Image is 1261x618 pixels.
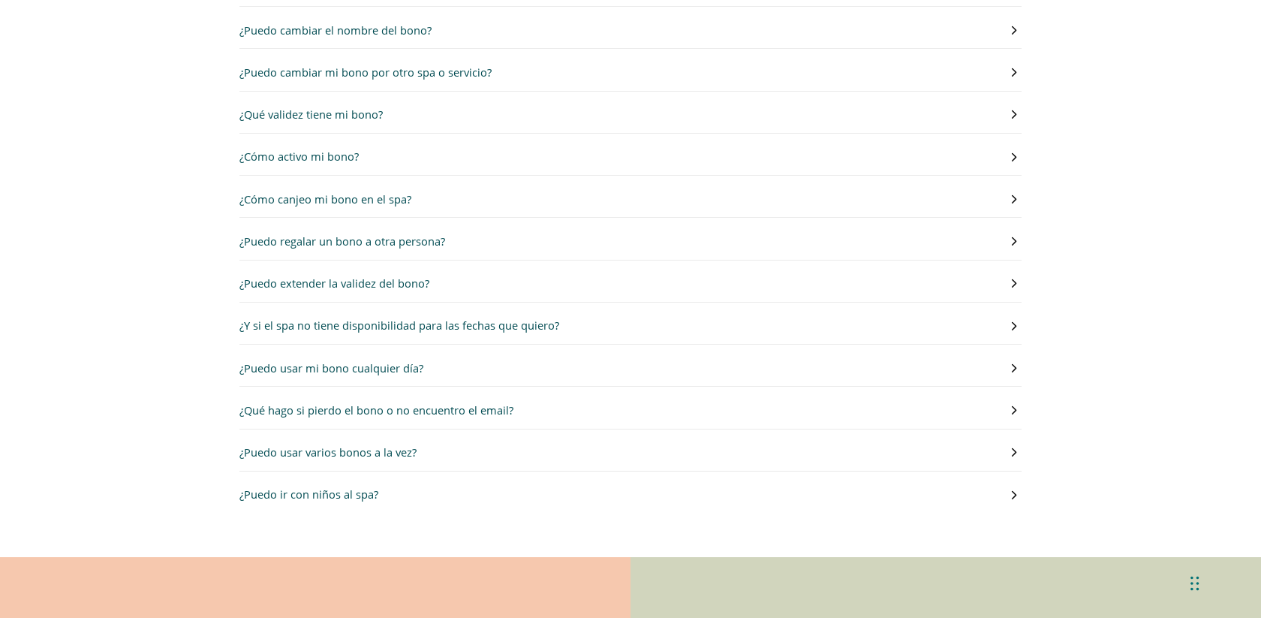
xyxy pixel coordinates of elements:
h3: ¿Puedo ir con niños al spa? [239,486,378,503]
button: ¿Cómo canjeo mi bono en el spa? [239,191,1022,208]
h3: ¿Qué validez tiene mi bono? [239,106,383,123]
h3: ¿Puedo extender la validez del bono? [239,275,429,292]
div: Widget de chat [1186,546,1261,618]
h3: ¿Puedo cambiar mi bono por otro spa o servicio? [239,64,492,81]
button: ¿Puedo cambiar mi bono por otro spa o servicio? [239,64,1022,81]
h3: ¿Puedo cambiar el nombre del bono? [239,22,432,39]
button: ¿Puedo usar varios bonos a la vez? [239,444,1022,461]
button: ¿Qué validez tiene mi bono? [239,106,1022,123]
h3: ¿Cómo canjeo mi bono en el spa? [239,191,411,208]
button: ¿Puedo usar mi bono cualquier día? [239,360,1022,377]
button: ¿Puedo ir con niños al spa? [239,486,1022,503]
h3: ¿Puedo usar mi bono cualquier día? [239,360,423,377]
h3: ¿Y si el spa no tiene disponibilidad para las fechas que quiero? [239,317,559,334]
h3: ¿Cómo activo mi bono? [239,148,359,165]
h3: ¿Puedo usar varios bonos a la vez? [239,444,417,461]
button: ¿Puedo extender la validez del bono? [239,275,1022,292]
button: ¿Y si el spa no tiene disponibilidad para las fechas que quiero? [239,317,1022,334]
iframe: Chat Widget [1186,546,1261,618]
div: Arrastrar [1190,561,1199,606]
h3: ¿Qué hago si pierdo el bono o no encuentro el email? [239,402,513,419]
button: ¿Qué hago si pierdo el bono o no encuentro el email? [239,402,1022,419]
h3: ¿Puedo regalar un bono a otra persona? [239,233,445,250]
button: ¿Puedo cambiar el nombre del bono? [239,22,1022,39]
button: ¿Puedo regalar un bono a otra persona? [239,233,1022,250]
button: ¿Cómo activo mi bono? [239,148,1022,165]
